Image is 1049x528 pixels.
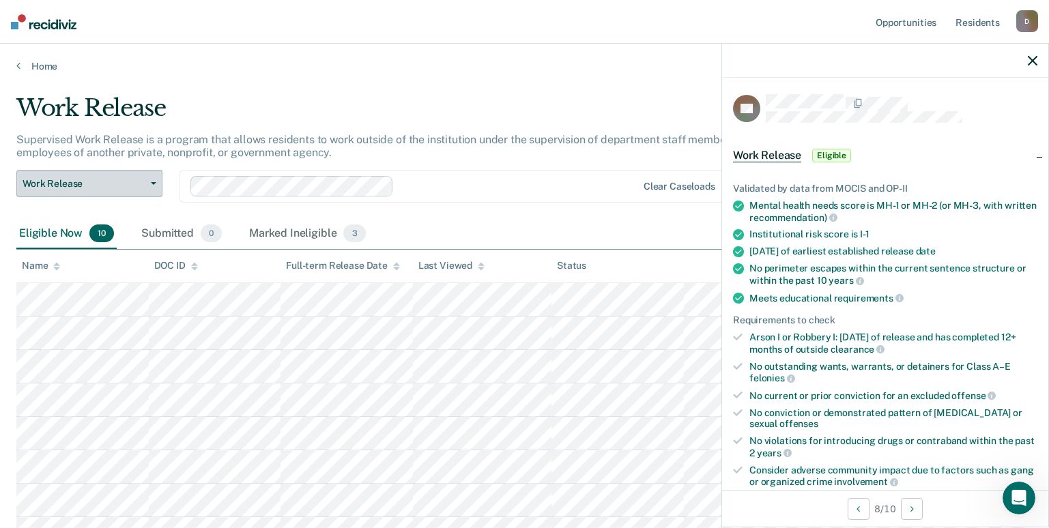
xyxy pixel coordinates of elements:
[749,465,1037,488] div: Consider adverse community impact due to factors such as gang or organized crime
[22,260,60,272] div: Name
[733,183,1037,194] div: Validated by data from MOCIS and OP-II
[749,361,1037,384] div: No outstanding wants, warrants, or detainers for Class A–E
[1003,482,1035,514] iframe: Intercom live chat
[89,224,114,242] span: 10
[749,200,1037,223] div: Mental health needs score is MH-1 or MH-2 (or MH-3, with written
[644,181,715,192] div: Clear caseloads
[834,293,904,304] span: requirements
[286,260,400,272] div: Full-term Release Date
[749,407,1037,430] div: No conviction or demonstrated pattern of [MEDICAL_DATA] or sexual
[749,212,837,223] span: recommendation)
[779,418,818,429] span: offenses
[23,178,145,190] span: Work Release
[829,275,863,286] span: years
[749,332,1037,355] div: Arson I or Robbery I: [DATE] of release and has completed 12+ months of outside
[749,435,1037,458] div: No violations for introducing drugs or contraband within the past 2
[11,14,76,29] img: Recidiviz
[831,344,885,355] span: clearance
[418,260,485,272] div: Last Viewed
[757,448,792,458] span: years
[749,390,1037,402] div: No current or prior conviction for an excluded
[139,219,225,249] div: Submitted
[749,292,1037,304] div: Meets educational
[916,246,936,256] span: date
[16,219,117,249] div: Eligible Now
[848,498,870,520] button: Previous Opportunity
[733,314,1037,326] div: Requirements to check
[722,490,1048,527] div: 8 / 10
[812,149,851,162] span: Eligible
[749,372,795,383] span: felonies
[154,260,198,272] div: DOC ID
[343,224,365,242] span: 3
[16,94,803,133] div: Work Release
[860,229,870,239] span: I-1
[749,229,1037,240] div: Institutional risk score is
[201,224,222,242] span: 0
[16,60,1033,72] a: Home
[834,476,897,487] span: involvement
[951,390,996,401] span: offense
[749,263,1037,286] div: No perimeter escapes within the current sentence structure or within the past 10
[16,133,786,159] p: Supervised Work Release is a program that allows residents to work outside of the institution und...
[749,246,1037,257] div: [DATE] of earliest established release
[901,498,923,520] button: Next Opportunity
[246,219,369,249] div: Marked Ineligible
[722,134,1048,177] div: Work ReleaseEligible
[1016,10,1038,32] div: D
[557,260,586,272] div: Status
[733,149,801,162] span: Work Release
